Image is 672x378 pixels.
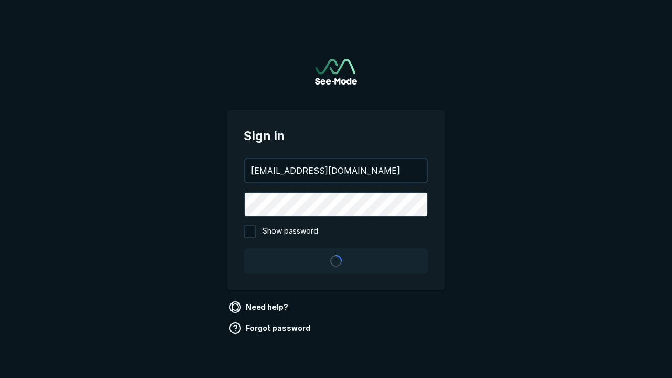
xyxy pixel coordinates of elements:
span: Show password [262,225,318,238]
span: Sign in [244,127,428,145]
a: Need help? [227,299,292,316]
a: Forgot password [227,320,314,337]
a: Go to sign in [315,59,357,85]
img: See-Mode Logo [315,59,357,85]
input: your@email.com [245,159,427,182]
